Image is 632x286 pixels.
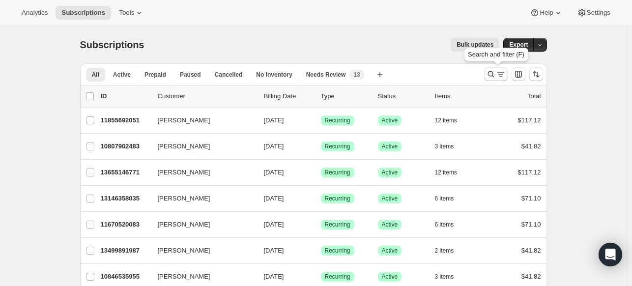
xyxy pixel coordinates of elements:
span: Active [382,273,398,281]
span: Active [382,116,398,124]
span: Active [382,247,398,255]
span: Bulk updates [457,41,493,49]
p: 11670520083 [101,220,150,229]
p: Status [378,91,427,101]
button: 6 items [435,218,465,231]
span: Tools [119,9,134,17]
span: 12 items [435,116,457,124]
span: 12 items [435,169,457,176]
div: Type [321,91,370,101]
span: Active [113,71,131,79]
span: 6 items [435,221,454,229]
span: [PERSON_NAME] [158,246,210,256]
span: Paused [180,71,201,79]
span: [DATE] [264,116,284,124]
span: [DATE] [264,247,284,254]
span: 3 items [435,143,454,150]
button: Settings [571,6,616,20]
button: 12 items [435,114,468,127]
button: Export [503,38,534,52]
div: 13146358035[PERSON_NAME][DATE]SuccessRecurringSuccessActive6 items$71.10 [101,192,541,205]
div: IDCustomerBilling DateTypeStatusItemsTotal [101,91,541,101]
p: 13146358035 [101,194,150,203]
p: Total [527,91,541,101]
p: 10807902483 [101,142,150,151]
span: [PERSON_NAME] [158,272,210,282]
span: $41.82 [521,143,541,150]
span: Active [382,221,398,229]
span: Recurring [325,195,350,202]
span: 3 items [435,273,454,281]
button: 2 items [435,244,465,257]
span: Recurring [325,221,350,229]
span: Needs Review [306,71,346,79]
div: 10807902483[PERSON_NAME][DATE]SuccessRecurringSuccessActive3 items$41.82 [101,140,541,153]
button: Help [524,6,569,20]
span: 2 items [435,247,454,255]
p: ID [101,91,150,101]
button: Bulk updates [451,38,499,52]
button: 6 items [435,192,465,205]
button: [PERSON_NAME] [152,191,250,206]
span: [PERSON_NAME] [158,194,210,203]
div: 11670520083[PERSON_NAME][DATE]SuccessRecurringSuccessActive6 items$71.10 [101,218,541,231]
button: Tools [113,6,150,20]
span: Prepaid [144,71,166,79]
button: [PERSON_NAME] [152,113,250,128]
span: Subscriptions [61,9,105,17]
span: Recurring [325,273,350,281]
span: [PERSON_NAME] [158,168,210,177]
p: 10846535955 [101,272,150,282]
span: Active [382,169,398,176]
button: Search and filter results [484,67,508,81]
span: $71.10 [521,195,541,202]
div: 11855692051[PERSON_NAME][DATE]SuccessRecurringSuccessActive12 items$117.12 [101,114,541,127]
span: Subscriptions [80,39,144,50]
p: Billing Date [264,91,313,101]
span: Help [540,9,553,17]
button: Sort the results [529,67,543,81]
p: Customer [158,91,256,101]
span: [DATE] [264,169,284,176]
span: $71.10 [521,221,541,228]
span: Recurring [325,247,350,255]
span: $117.12 [518,169,541,176]
button: [PERSON_NAME] [152,243,250,258]
div: 13499891987[PERSON_NAME][DATE]SuccessRecurringSuccessActive2 items$41.82 [101,244,541,257]
div: Items [435,91,484,101]
button: Create new view [372,68,388,82]
span: Recurring [325,169,350,176]
span: [PERSON_NAME] [158,115,210,125]
p: 13655146771 [101,168,150,177]
span: Recurring [325,143,350,150]
button: [PERSON_NAME] [152,217,250,232]
span: $41.82 [521,273,541,280]
span: [DATE] [264,143,284,150]
button: 3 items [435,270,465,284]
span: Active [382,195,398,202]
span: All [92,71,99,79]
div: 10846535955[PERSON_NAME][DATE]SuccessRecurringSuccessActive3 items$41.82 [101,270,541,284]
span: No inventory [256,71,292,79]
button: 12 items [435,166,468,179]
p: 11855692051 [101,115,150,125]
span: $41.82 [521,247,541,254]
span: [PERSON_NAME] [158,220,210,229]
p: 13499891987 [101,246,150,256]
div: Open Intercom Messenger [599,243,622,266]
span: Settings [587,9,610,17]
button: [PERSON_NAME] [152,165,250,180]
span: [DATE] [264,221,284,228]
button: Analytics [16,6,54,20]
span: [DATE] [264,273,284,280]
span: $117.12 [518,116,541,124]
span: Analytics [22,9,48,17]
span: Active [382,143,398,150]
span: Cancelled [215,71,243,79]
button: [PERSON_NAME] [152,269,250,285]
span: 6 items [435,195,454,202]
span: [PERSON_NAME] [158,142,210,151]
button: Subscriptions [56,6,111,20]
span: Export [509,41,528,49]
button: Customize table column order and visibility [512,67,525,81]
